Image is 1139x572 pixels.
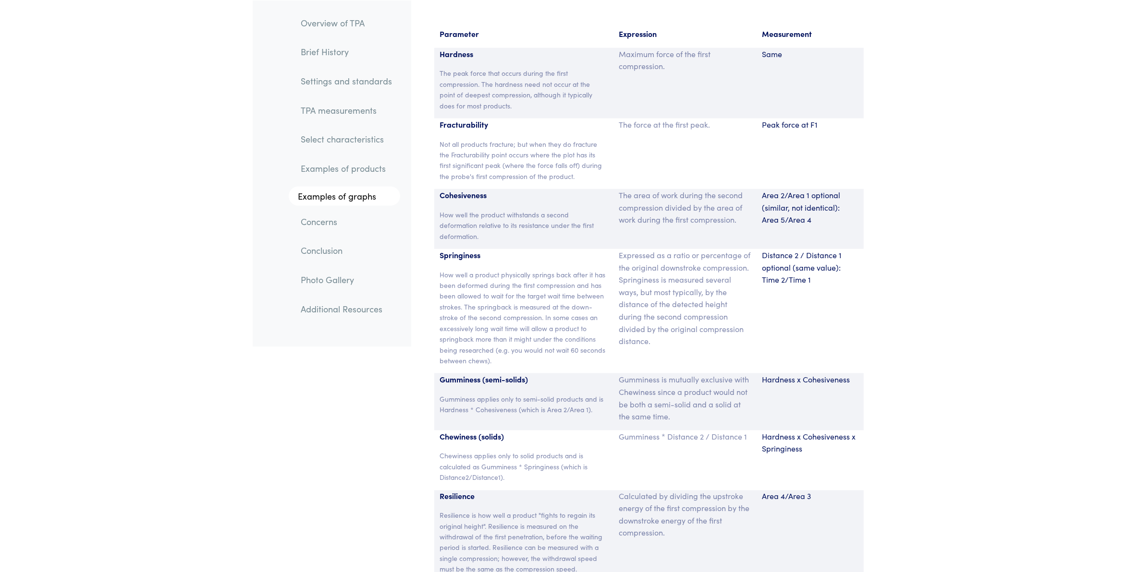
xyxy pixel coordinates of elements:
p: Gumminess applies only to semi-solid products and is Hardness * Cohesiveness (which is Area 2/Are... [440,393,608,415]
p: Expression [619,28,750,40]
p: Chewiness (solids) [440,430,608,443]
a: Settings and standards [294,70,400,92]
p: Hardness x Cohesiveness [762,373,858,386]
p: Measurement [762,28,858,40]
p: Area 4/Area 3 [762,490,858,503]
p: Gumminess (semi-solids) [440,373,608,386]
p: How well the product withstands a second deformation relative to its resistance under the first d... [440,209,608,241]
a: Conclusion [294,239,400,262]
p: The peak force that occurs during the first compression. The hardness need not occur at the point... [440,68,608,111]
p: Distance 2 / Distance 1 optional (same value): Time 2/Time 1 [762,249,858,286]
p: Hardness [440,48,608,60]
p: The area of work during the second compression divided by the area of work during the first compr... [619,189,750,226]
a: Select characteristics [294,128,400,150]
a: Additional Resources [294,298,400,320]
p: Fracturability [440,119,608,131]
p: Not all products fracture; but when they do fracture the Fracturability point occurs where the pl... [440,139,608,182]
p: How well a product physically springs back after it has been deformed during the first compressio... [440,269,608,366]
a: Examples of graphs [289,186,400,205]
p: The force at the first peak. [619,119,750,131]
a: Examples of products [294,157,400,179]
a: Photo Gallery [294,268,400,290]
p: Springiness [440,249,608,262]
p: Same [762,48,858,60]
p: Parameter [440,28,608,40]
p: Calculated by dividing the upstroke energy of the first compression by the downstroke energy of t... [619,490,750,539]
p: Chewiness applies only to solid products and is calculated as Gumminess * Springiness (which is D... [440,450,608,482]
a: Overview of TPA [294,12,400,34]
p: Hardness x Cohesiveness x Springiness [762,430,858,455]
p: Peak force at F1 [762,119,858,131]
p: Expressed as a ratio or percentage of the original downstroke compression. Springiness is measure... [619,249,750,347]
p: Gumminess is mutually exclusive with Chewiness since a product would not be both a semi-solid and... [619,373,750,422]
p: Resilience [440,490,608,503]
a: Concerns [294,210,400,232]
p: Maximum force of the first compression. [619,48,750,72]
p: Cohesiveness [440,189,608,202]
a: Brief History [294,41,400,63]
p: Gumminess * Distance 2 / Distance 1 [619,430,750,443]
a: TPA measurements [294,99,400,121]
p: Area 2/Area 1 optional (similar, not identical): Area 5/Area 4 [762,189,858,226]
